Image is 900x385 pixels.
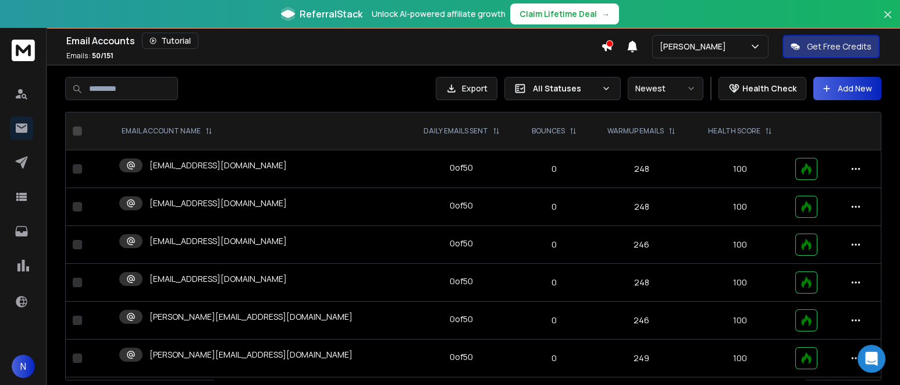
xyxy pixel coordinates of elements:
[142,33,198,49] button: Tutorial
[150,311,353,323] p: [PERSON_NAME][EMAIL_ADDRESS][DOMAIN_NAME]
[450,238,473,249] div: 0 of 50
[692,226,789,264] td: 100
[708,126,760,136] p: HEALTH SCORE
[66,33,601,49] div: Email Accounts
[12,355,35,378] button: N
[150,197,287,209] p: [EMAIL_ADDRESS][DOMAIN_NAME]
[450,162,473,174] div: 0 of 50
[524,201,584,213] p: 0
[300,7,362,21] span: ReferralStack
[807,41,871,52] p: Get Free Credits
[591,226,692,264] td: 246
[524,277,584,288] p: 0
[524,352,584,364] p: 0
[692,264,789,302] td: 100
[880,7,895,35] button: Close banner
[372,8,506,20] p: Unlock AI-powered affiliate growth
[150,349,353,361] p: [PERSON_NAME][EMAIL_ADDRESS][DOMAIN_NAME]
[591,302,692,340] td: 246
[813,77,881,100] button: Add New
[450,351,473,363] div: 0 of 50
[150,273,287,285] p: [EMAIL_ADDRESS][DOMAIN_NAME]
[424,126,488,136] p: DAILY EMAILS SENT
[602,8,610,20] span: →
[524,239,584,250] p: 0
[591,150,692,188] td: 248
[450,200,473,211] div: 0 of 50
[150,235,287,247] p: [EMAIL_ADDRESS][DOMAIN_NAME]
[718,77,806,100] button: Health Check
[591,188,692,226] td: 248
[858,345,885,373] div: Open Intercom Messenger
[782,35,880,58] button: Get Free Credits
[591,264,692,302] td: 248
[510,3,619,24] button: Claim Lifetime Deal→
[607,126,664,136] p: WARMUP EMAILS
[150,160,287,171] p: [EMAIL_ADDRESS][DOMAIN_NAME]
[692,150,789,188] td: 100
[591,340,692,377] td: 249
[628,77,703,100] button: Newest
[692,340,789,377] td: 100
[450,313,473,325] div: 0 of 50
[742,83,796,94] p: Health Check
[533,83,597,94] p: All Statuses
[692,302,789,340] td: 100
[92,51,113,61] span: 50 / 151
[66,51,113,61] p: Emails :
[524,163,584,175] p: 0
[660,41,731,52] p: [PERSON_NAME]
[692,188,789,226] td: 100
[532,126,565,136] p: BOUNCES
[524,315,584,326] p: 0
[450,275,473,287] div: 0 of 50
[122,126,212,136] div: EMAIL ACCOUNT NAME
[436,77,497,100] button: Export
